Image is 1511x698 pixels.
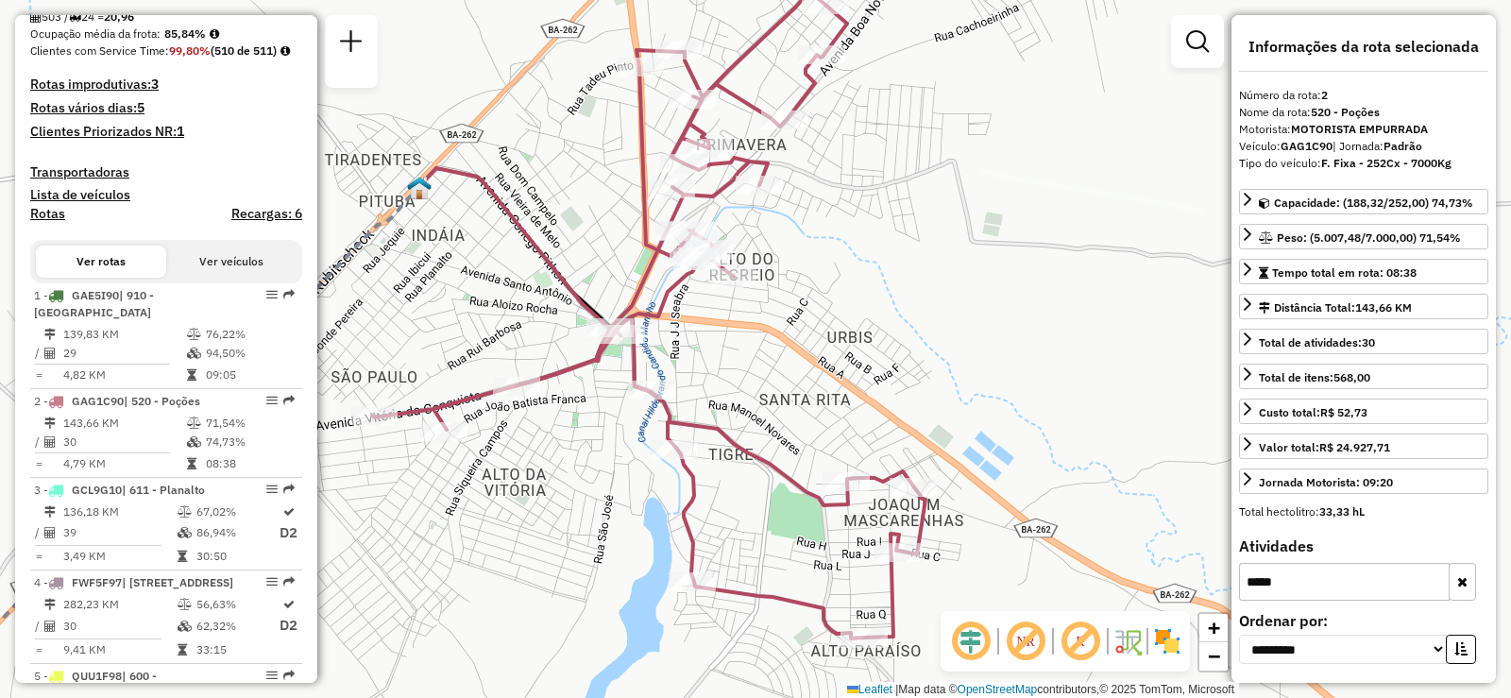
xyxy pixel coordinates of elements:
[1112,626,1143,656] img: Fluxo de ruas
[1320,405,1367,419] strong: R$ 52,73
[44,527,56,538] i: Total de Atividades
[62,521,177,545] td: 39
[195,595,279,614] td: 56,63%
[1362,335,1375,349] strong: 30
[283,599,295,610] i: Rota otimizada
[72,483,122,497] span: GCL9G10
[72,394,124,408] span: GAG1C90
[1333,370,1370,384] strong: 568,00
[62,366,186,384] td: 4,82 KM
[195,502,279,521] td: 67,02%
[1281,139,1333,153] strong: GAG1C90
[1239,259,1488,284] a: Tempo total em rota: 08:38
[34,288,154,319] span: | 910 - [GEOGRAPHIC_DATA]
[36,246,166,278] button: Ver rotas
[195,614,279,638] td: 62,32%
[62,502,177,521] td: 136,18 KM
[34,521,43,545] td: /
[62,414,186,433] td: 143,66 KM
[283,576,295,587] em: Rota exportada
[205,325,295,344] td: 76,22%
[1272,265,1417,280] span: Tempo total em rota: 08:38
[948,619,993,664] span: Ocultar deslocamento
[137,99,144,116] strong: 5
[1384,139,1422,153] strong: Padrão
[847,683,892,696] a: Leaflet
[1208,644,1220,668] span: −
[1239,434,1488,459] a: Valor total:R$ 24.927,71
[34,344,43,363] td: /
[1321,88,1328,102] strong: 2
[30,187,302,203] h4: Lista de veículos
[177,123,184,140] strong: 1
[1259,439,1390,456] div: Valor total:
[1239,399,1488,424] a: Custo total:R$ 52,73
[283,484,295,495] em: Rota exportada
[211,43,277,58] strong: (510 de 511)
[30,100,302,116] h4: Rotas vários dias:
[1259,404,1367,421] div: Custo total:
[895,683,898,696] span: |
[1274,196,1473,210] span: Capacidade: (188,32/252,00) 74,73%
[231,206,302,222] h4: Recargas: 6
[1199,642,1228,671] a: Zoom out
[1239,155,1488,172] div: Tipo do veículo:
[34,433,43,451] td: /
[1239,537,1488,555] h4: Atividades
[34,288,154,319] span: 1 -
[62,433,186,451] td: 30
[166,246,297,278] button: Ver veículos
[178,621,192,632] i: % de utilização da cubagem
[178,644,187,655] i: Tempo total em rota
[332,23,370,65] a: Nova sessão e pesquisa
[266,395,278,406] em: Opções
[44,506,56,518] i: Distância Total
[124,394,200,408] span: | 520 - Poções
[178,527,192,538] i: % de utilização da cubagem
[1319,440,1390,454] strong: R$ 24.927,71
[122,483,205,497] span: | 611 - Planalto
[62,344,186,363] td: 29
[187,436,201,448] i: % de utilização da cubagem
[187,329,201,340] i: % de utilização do peso
[1003,619,1048,664] span: Exibir NR
[1355,300,1412,315] span: 143,66 KM
[178,551,187,562] i: Tempo total em rota
[283,395,295,406] em: Rota exportada
[266,576,278,587] em: Opções
[62,595,177,614] td: 282,23 KM
[1199,614,1228,642] a: Zoom in
[266,289,278,300] em: Opções
[1239,138,1488,155] div: Veículo:
[34,483,205,497] span: 3 -
[266,484,278,495] em: Opções
[30,164,302,180] h4: Transportadoras
[30,43,169,58] span: Clientes com Service Time:
[283,506,295,518] i: Rota otimizada
[1239,609,1488,632] label: Ordenar por:
[1321,156,1452,170] strong: F. Fixa - 252Cx - 7000Kg
[842,682,1239,698] div: Map data © contributors,© 2025 TomTom, Microsoft
[1239,121,1488,138] div: Motorista:
[34,454,43,473] td: =
[1239,468,1488,494] a: Jornada Motorista: 09:20
[210,28,219,40] em: Média calculada utilizando a maior ocupação (%Peso ou %Cubagem) de cada rota da sessão. Rotas cro...
[1291,122,1428,136] strong: MOTORISTA EMPURRADA
[1058,619,1103,664] span: Exibir rótulo
[1239,329,1488,354] a: Total de atividades:30
[1259,474,1393,491] div: Jornada Motorista: 09:20
[280,522,297,544] p: D2
[1179,23,1216,60] a: Exibir filtros
[151,76,159,93] strong: 3
[1239,104,1488,121] div: Nome da rota:
[1208,616,1220,639] span: +
[72,575,122,589] span: FWF5F97
[1259,299,1412,316] div: Distância Total:
[958,683,1038,696] a: OpenStreetMap
[1239,87,1488,104] div: Número da rota:
[62,325,186,344] td: 139,83 KM
[62,614,177,638] td: 30
[62,547,177,566] td: 3,49 KM
[62,454,186,473] td: 4,79 KM
[34,575,233,589] span: 4 -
